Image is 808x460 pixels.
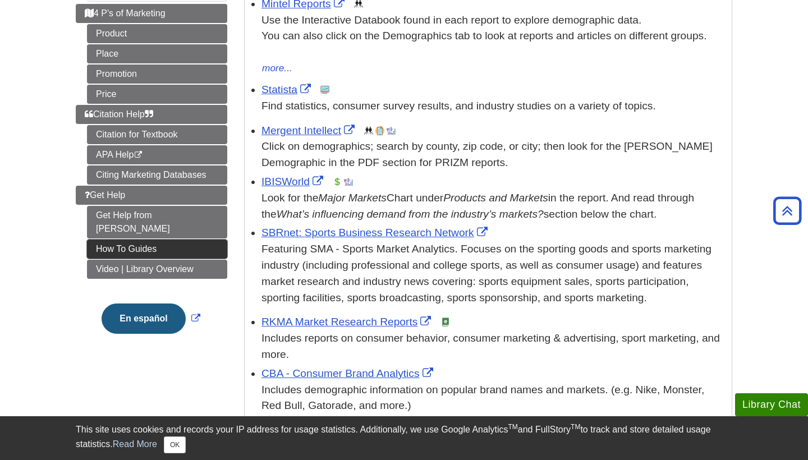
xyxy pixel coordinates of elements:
[87,125,227,144] a: Citation for Textbook
[87,260,227,279] a: Video | Library Overview
[113,439,157,449] a: Read More
[571,423,580,431] sup: TM
[87,165,227,185] a: Citing Marketing Databases
[443,192,548,204] i: Products and Markets
[87,145,227,164] a: APA Help
[76,105,227,124] a: Citation Help
[320,85,329,94] img: Statistics
[99,314,203,323] a: Link opens in new window
[508,423,517,431] sup: TM
[344,177,353,186] img: Industry Report
[87,240,227,259] a: How To Guides
[735,393,808,416] button: Library Chat
[261,316,434,328] a: Link opens in new window
[85,190,125,200] span: Get Help
[261,98,726,114] p: Find statistics, consumer survey results, and industry studies on a variety of topics.
[164,436,186,453] button: Close
[102,303,185,334] button: En español
[87,24,227,43] a: Product
[387,126,396,135] img: Industry Report
[261,227,490,238] a: Link opens in new window
[261,367,436,379] a: Link opens in new window
[261,61,293,76] button: more...
[441,318,450,326] img: e-Book
[261,330,726,363] div: Includes reports on consumer behavior, consumer marketing & advertising, sport marketing, and more.
[134,151,143,159] i: This link opens in a new window
[87,85,227,104] a: Price
[85,8,166,18] span: 4 P's of Marketing
[85,109,153,119] span: Citation Help
[261,84,314,95] a: Link opens in new window
[261,139,726,171] div: Click on demographics; search by county, zip code, or city; then look for the [PERSON_NAME] Demog...
[261,382,726,415] div: Includes demographic information on popular brand names and markets. (e.g. Nike, Monster, Red Bul...
[364,126,373,135] img: Demographics
[261,176,326,187] a: Link opens in new window
[375,126,384,135] img: Company Information
[261,125,357,136] a: Link opens in new window
[76,4,227,23] a: 4 P's of Marketing
[261,190,726,223] div: Look for the Chart under in the report. And read through the section below the chart.
[261,12,726,61] div: Use the Interactive Databook found in each report to explore demographic data. You can also click...
[76,186,227,205] a: Get Help
[318,192,387,204] i: Major Markets
[261,241,726,306] p: Featuring SMA - Sports Market Analytics. Focuses on the sporting goods and sports marketing indus...
[87,206,227,238] a: Get Help from [PERSON_NAME]
[277,208,544,220] i: What’s influencing demand from the industry’s markets?
[769,203,805,218] a: Back to Top
[87,44,227,63] a: Place
[333,177,342,186] img: Financial Report
[76,423,732,453] div: This site uses cookies and records your IP address for usage statistics. Additionally, we use Goo...
[87,65,227,84] a: Promotion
